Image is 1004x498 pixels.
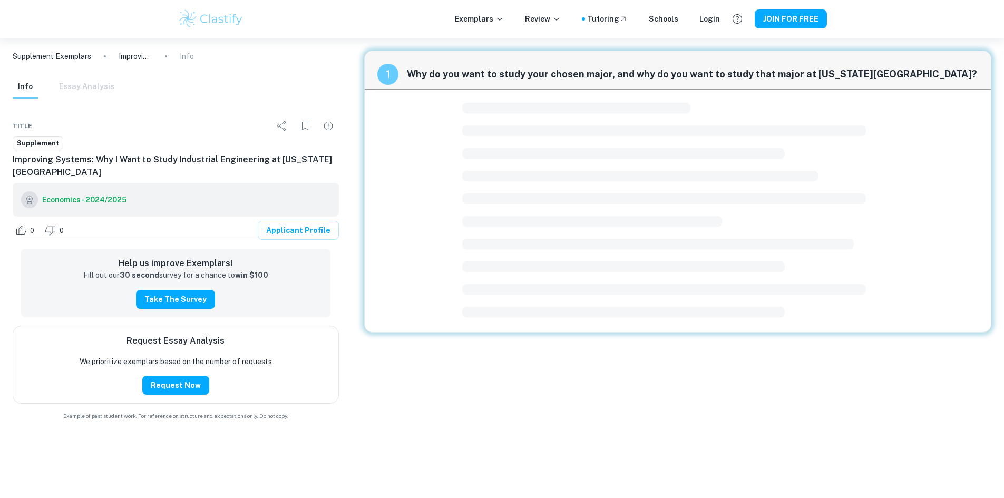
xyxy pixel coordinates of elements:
button: JOIN FOR FREE [755,9,827,28]
a: Tutoring [587,13,628,25]
div: Share [271,115,293,136]
img: Clastify logo [178,8,245,30]
span: Title [13,121,32,131]
a: Supplement [13,136,63,150]
div: Report issue [318,115,339,136]
button: Request Now [142,376,209,395]
a: Login [699,13,720,25]
button: Info [13,75,38,99]
a: Supplement Exemplars [13,51,91,62]
span: 0 [54,226,70,236]
div: Dislike [42,222,70,239]
a: Economics - 2024/2025 [42,191,126,208]
h6: Help us improve Exemplars! [30,257,322,270]
h6: Request Essay Analysis [126,335,225,347]
p: Exemplars [455,13,504,25]
div: Bookmark [295,115,316,136]
p: Fill out our survey for a chance to [83,270,268,281]
div: recipe [377,64,398,85]
strong: 30 second [120,271,159,279]
h6: Improving Systems: Why I Want to Study Industrial Engineering at [US_STATE][GEOGRAPHIC_DATA] [13,153,339,179]
span: Example of past student work. For reference on structure and expectations only. Do not copy. [13,412,339,420]
button: Take the Survey [136,290,215,309]
strong: win $100 [235,271,268,279]
p: Info [180,51,194,62]
p: Review [525,13,561,25]
div: Like [13,222,40,239]
h6: Economics - 2024/2025 [42,194,126,206]
a: Applicant Profile [258,221,339,240]
span: Why do you want to study your chosen major, and why do you want to study that major at [US_STATE]... [407,67,978,82]
span: 0 [24,226,40,236]
a: Schools [649,13,678,25]
span: Supplement [13,138,63,149]
p: We prioritize exemplars based on the number of requests [80,356,272,367]
button: Help and Feedback [728,10,746,28]
p: Improving Systems: Why I Want to Study Industrial Engineering at [US_STATE][GEOGRAPHIC_DATA] [119,51,152,62]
